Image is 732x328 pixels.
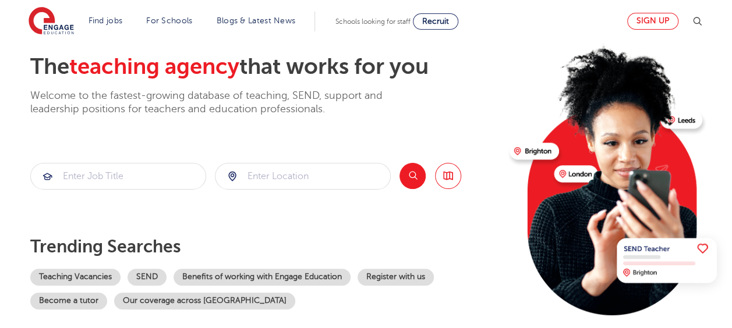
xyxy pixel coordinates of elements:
[30,54,500,80] h2: The that works for you
[215,163,391,190] div: Submit
[30,293,107,309] a: Become a tutor
[399,163,426,189] button: Search
[413,13,458,30] a: Recruit
[29,7,74,36] img: Engage Education
[358,269,434,286] a: Register with us
[217,16,296,25] a: Blogs & Latest News
[627,13,678,30] a: Sign up
[215,163,390,189] input: Submit
[31,163,206,189] input: Submit
[128,269,167,286] a: SEND
[30,89,415,116] p: Welcome to the fastest-growing database of teaching, SEND, support and leadership positions for t...
[89,16,123,25] a: Find jobs
[30,236,500,257] p: Trending searches
[422,17,449,26] span: Recruit
[335,17,411,26] span: Schools looking for staff
[146,16,192,25] a: For Schools
[114,293,295,309] a: Our coverage across [GEOGRAPHIC_DATA]
[30,269,121,286] a: Teaching Vacancies
[69,54,239,79] span: teaching agency
[174,269,351,286] a: Benefits of working with Engage Education
[30,163,206,190] div: Submit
